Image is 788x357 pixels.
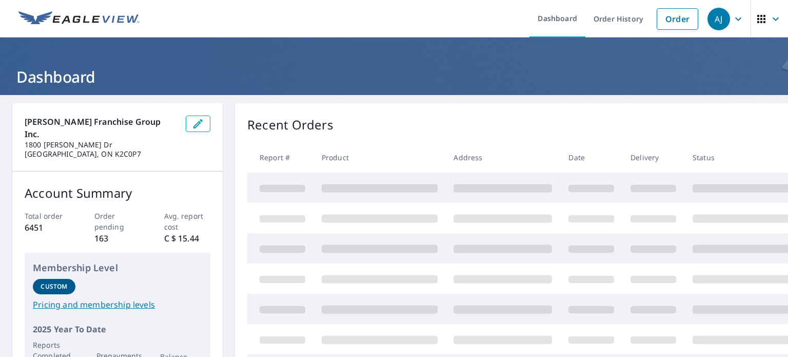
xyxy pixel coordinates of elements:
img: EV Logo [18,11,140,27]
div: AJ [707,8,730,30]
th: Address [445,142,560,173]
p: Account Summary [25,184,210,202]
p: 6451 [25,221,71,234]
p: [GEOGRAPHIC_DATA], ON K2C0P7 [25,149,178,159]
th: Product [313,142,446,173]
p: Total order [25,211,71,221]
p: Custom [41,282,67,291]
p: 1800 [PERSON_NAME] Dr [25,140,178,149]
p: [PERSON_NAME] Franchise Group Inc. [25,116,178,140]
p: 163 [94,232,141,245]
th: Date [560,142,622,173]
th: Report # [247,142,313,173]
a: Order [657,8,698,30]
h1: Dashboard [12,66,776,87]
p: C $ 15.44 [164,232,211,245]
p: Avg. report cost [164,211,211,232]
a: Pricing and membership levels [33,298,202,311]
th: Delivery [622,142,684,173]
p: Recent Orders [247,116,333,134]
p: Order pending [94,211,141,232]
p: 2025 Year To Date [33,323,202,335]
p: Membership Level [33,261,202,275]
